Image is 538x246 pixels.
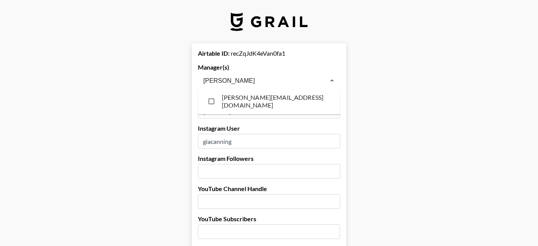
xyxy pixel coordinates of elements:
div: recZqJdK4eVan0fa1 [198,50,340,57]
strong: Airtable ID: [198,50,230,57]
label: Instagram User [198,125,340,132]
label: YouTube Subscribers [198,215,340,223]
label: Instagram Followers [198,155,340,162]
label: Manager(s) [198,63,340,71]
li: [PERSON_NAME][EMAIL_ADDRESS][DOMAIN_NAME] [198,91,340,111]
button: Close [327,75,337,86]
label: YouTube Channel Handle [198,185,340,193]
img: Grail Talent Logo [230,12,308,31]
